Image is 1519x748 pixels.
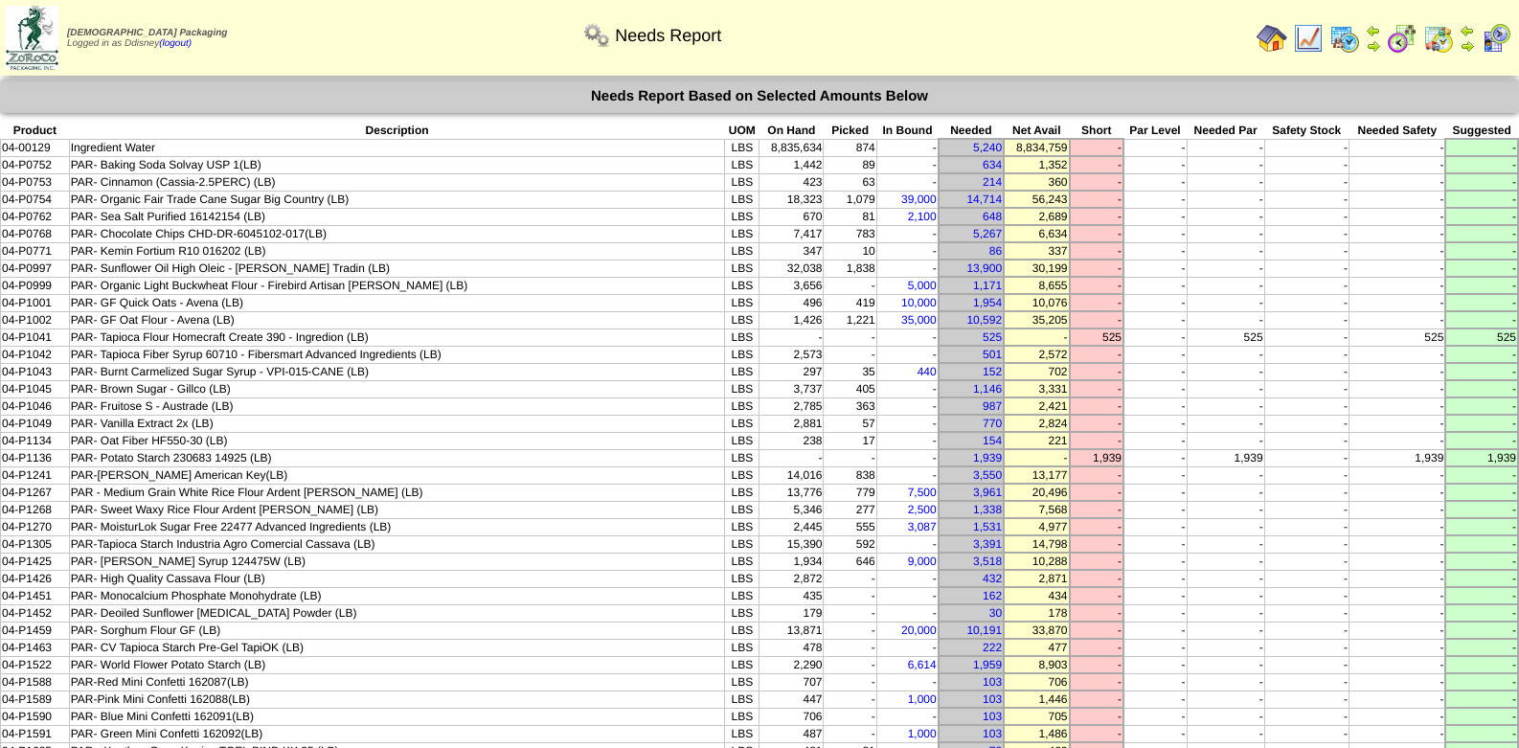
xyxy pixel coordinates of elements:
[1004,260,1069,277] td: 30,199
[725,432,759,449] td: LBS
[759,191,824,208] td: 18,323
[824,415,876,432] td: 57
[1264,156,1349,173] td: -
[1004,242,1069,260] td: 337
[973,227,1002,240] a: 5,267
[1445,329,1518,346] td: 525
[1187,277,1264,294] td: -
[876,123,938,139] th: In Bound
[983,158,1002,171] a: 634
[1187,415,1264,432] td: -
[1187,311,1264,329] td: -
[1004,294,1069,311] td: 10,076
[1070,380,1124,397] td: -
[759,173,824,191] td: 423
[1,432,70,449] td: 04-P1134
[1070,397,1124,415] td: -
[1123,397,1187,415] td: -
[759,242,824,260] td: 347
[973,486,1002,499] a: 3,961
[1264,139,1349,156] td: -
[1,139,70,156] td: 04-00129
[1070,363,1124,380] td: -
[1264,225,1349,242] td: -
[1264,329,1349,346] td: -
[966,623,1002,637] a: 10,191
[1004,139,1069,156] td: 8,834,759
[159,38,192,49] a: (logout)
[1264,191,1349,208] td: -
[1264,208,1349,225] td: -
[759,329,824,346] td: -
[1264,311,1349,329] td: -
[908,727,937,740] a: 1,000
[876,260,938,277] td: -
[1004,277,1069,294] td: 8,655
[1423,23,1454,54] img: calendarinout.gif
[759,397,824,415] td: 2,785
[1,173,70,191] td: 04-P0753
[824,397,876,415] td: 363
[725,346,759,363] td: LBS
[725,208,759,225] td: LBS
[1070,346,1124,363] td: -
[824,260,876,277] td: 1,838
[1445,208,1518,225] td: -
[824,311,876,329] td: 1,221
[1004,191,1069,208] td: 56,243
[1264,397,1349,415] td: -
[1070,156,1124,173] td: -
[725,260,759,277] td: LBS
[876,380,938,397] td: -
[1264,242,1349,260] td: -
[983,641,1002,654] a: 222
[69,311,725,329] td: PAR- GF Oat Flour - Avena (LB)
[876,139,938,156] td: -
[1187,123,1264,139] th: Needed Par
[69,123,725,139] th: Description
[1,363,70,380] td: 04-P1043
[1,380,70,397] td: 04-P1045
[1349,380,1445,397] td: -
[725,311,759,329] td: LBS
[69,260,725,277] td: PAR- Sunflower Oil High Oleic - [PERSON_NAME] Tradin (LB)
[759,432,824,449] td: 238
[1123,311,1187,329] td: -
[1004,363,1069,380] td: 702
[1187,156,1264,173] td: -
[908,503,937,516] a: 2,500
[725,242,759,260] td: LBS
[1187,346,1264,363] td: -
[759,415,824,432] td: 2,881
[876,225,938,242] td: -
[725,173,759,191] td: LBS
[725,191,759,208] td: LBS
[69,191,725,208] td: PAR- Organic Fair Trade Cane Sugar Big Country (LB)
[1187,173,1264,191] td: -
[1123,173,1187,191] td: -
[1349,397,1445,415] td: -
[918,365,937,378] a: 440
[69,329,725,346] td: PAR- Tapioca Flour Homecraft Create 390 - Ingredion (LB)
[1349,346,1445,363] td: -
[1070,260,1124,277] td: -
[1460,38,1475,54] img: arrowright.gif
[983,417,1002,430] a: 770
[759,277,824,294] td: 3,656
[1460,23,1475,38] img: arrowleft.gif
[725,156,759,173] td: LBS
[983,399,1002,413] a: 987
[1,242,70,260] td: 04-P0771
[983,710,1002,723] a: 103
[1123,346,1187,363] td: -
[901,296,937,309] a: 10,000
[69,397,725,415] td: PAR- Fruitose S - Austrade (LB)
[725,363,759,380] td: LBS
[1349,415,1445,432] td: -
[908,486,937,499] a: 7,500
[1349,242,1445,260] td: -
[725,415,759,432] td: LBS
[1349,294,1445,311] td: -
[1366,38,1381,54] img: arrowright.gif
[1,397,70,415] td: 04-P1046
